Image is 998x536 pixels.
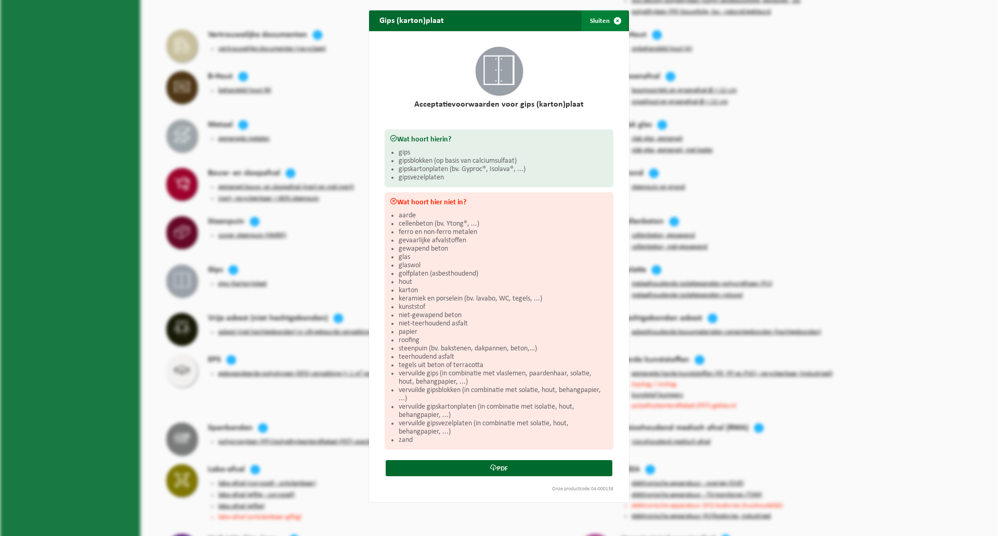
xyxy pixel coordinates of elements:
li: ferro en non-ferro metalen [399,228,608,237]
li: vervuilde gipsblokken (in combinatie met solatie, hout, behangpapier, ...) [399,386,608,403]
a: PDF [386,460,612,476]
li: teerhoudend asfalt [399,353,608,361]
li: vervuilde gipskartonplaten (in combinatie met isolatie, hout, behangpapier, ...) [399,403,608,420]
li: niet-gewapend beton [399,311,608,320]
li: cellenbeton (bv. Ytong®, ...) [399,220,608,228]
li: karton [399,286,608,295]
li: hout [399,278,608,286]
li: gipsblokken (op basis van calciumsulfaat) [399,157,608,165]
li: aarde [399,212,608,220]
li: niet-teerhoudend asfalt [399,320,608,328]
li: glas [399,253,608,262]
li: papier [399,328,608,336]
button: Sluiten [582,10,628,31]
li: vervuilde gips (in combinatie met vlaslemen, paardenhaar, solatie, hout, behangpapier, ...) [399,370,608,386]
li: zand [399,436,608,445]
li: gevaarlijke afvalstoffen [399,237,608,245]
li: golfplaten (asbesthoudend) [399,270,608,278]
li: glaswol [399,262,608,270]
h3: Wat hoort hier niet in? [390,198,608,206]
li: roofing [399,336,608,345]
h3: Wat hoort hierin? [390,135,608,143]
li: gipsvezelplaten [399,174,608,182]
li: keramiek en porselein (bv. lavabo, WC, tegels, ...) [399,295,608,303]
li: steenpuin (bv. bakstenen, dakpannen, beton,…) [399,345,608,353]
li: kunststof [399,303,608,311]
li: tegels uit beton of terracotta [399,361,608,370]
li: gips [399,149,608,157]
li: gewapend beton [399,245,608,253]
div: Onze productcode:04-000138 [379,487,619,492]
li: vervuilde gipsvezelplaten (in combinatie met solatie, hout, behangpapier, ...) [399,420,608,436]
h2: Acceptatievoorwaarden voor gips (karton)plaat [385,100,613,109]
h2: Gips (karton)plaat [369,10,454,30]
li: gipskartonplaten (bv. Gyproc®, Isolava®, ...) [399,165,608,174]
